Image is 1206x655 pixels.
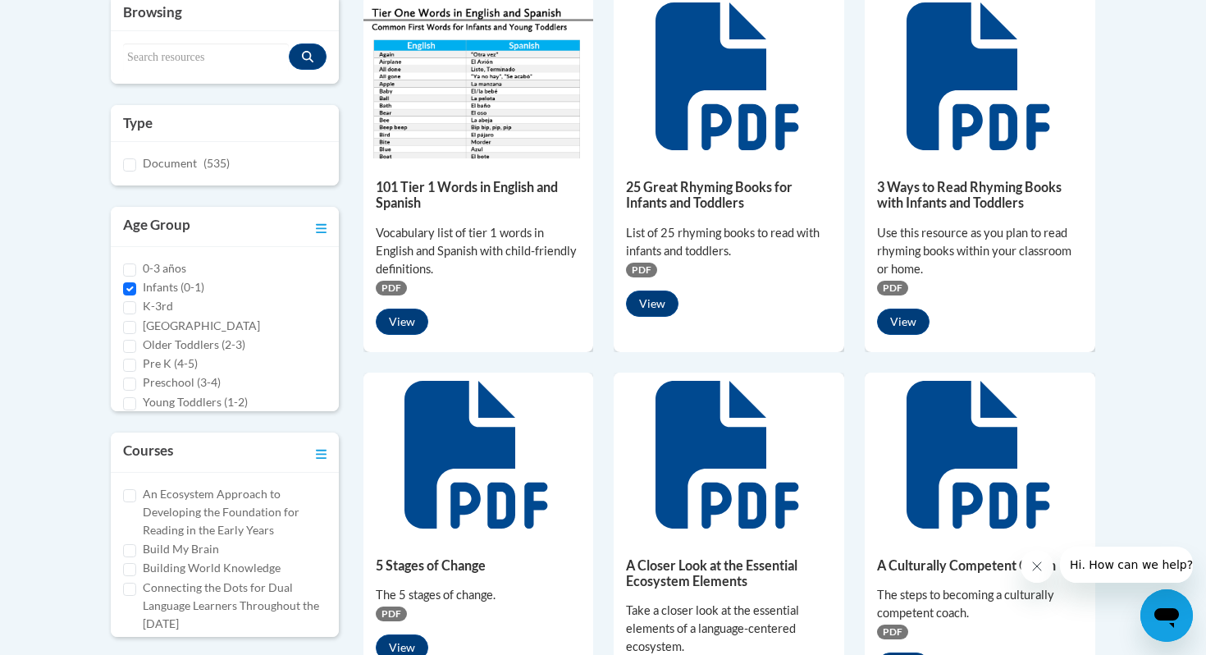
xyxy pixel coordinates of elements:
div: The 5 stages of change. [376,586,582,604]
label: An Ecosystem Approach to Developing the Foundation for Reading in the Early Years [143,485,327,539]
h5: 101 Tier 1 Words in English and Spanish [376,179,582,211]
label: [GEOGRAPHIC_DATA] [143,317,260,335]
button: View [626,291,678,317]
button: View [877,309,930,335]
label: Building World Knowledge [143,559,281,577]
label: Infants (0-1) [143,278,204,296]
span: Document [143,156,197,170]
span: PDF [376,607,407,621]
div: Use this resource as you plan to read rhyming books within your classroom or home. [877,224,1083,278]
h5: 25 Great Rhyming Books for Infants and Toddlers [626,179,832,211]
iframe: Button to launch messaging window [1140,589,1193,642]
span: PDF [376,281,407,295]
div: Vocabulary list of tier 1 words in English and Spanish with child-friendly definitions. [376,224,582,278]
h3: Age Group [123,215,190,238]
iframe: Close message [1021,550,1053,583]
h3: Browsing [123,2,327,22]
h5: A Closer Look at the Essential Ecosystem Elements [626,557,832,589]
span: PDF [626,263,657,277]
label: Connecting the Dots for Dual Language Learners Throughout the [DATE] [143,579,327,633]
div: List of 25 rhyming books to read with infants and toddlers. [626,224,832,260]
label: Older Toddlers (2-3) [143,336,245,354]
h5: 3 Ways to Read Rhyming Books with Infants and Toddlers [877,179,1083,211]
span: PDF [877,281,908,295]
iframe: Message from company [1060,547,1193,583]
div: The steps to becoming a culturally competent coach. [877,586,1083,622]
h3: Courses [123,441,173,464]
button: Search resources [289,44,327,70]
span: (535) [203,156,230,170]
button: View [376,309,428,335]
h3: Type [123,113,327,133]
span: PDF [877,625,908,639]
label: Young Toddlers (1-2) [143,393,248,411]
label: K-3rd [143,297,173,315]
h5: A Culturally Competent Coach [877,557,1083,573]
a: Toggle collapse [316,441,327,464]
label: Preschool (3-4) [143,373,221,392]
label: Build My Brain [143,540,219,558]
h5: 5 Stages of Change [376,557,582,573]
label: Pre K (4-5) [143,355,198,373]
input: Search resources [123,44,289,71]
label: 0-3 años [143,259,186,277]
a: Toggle collapse [316,215,327,238]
